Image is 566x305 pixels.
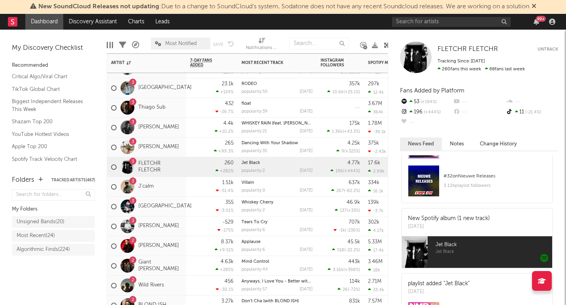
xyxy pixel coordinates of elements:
div: popularity: 35 [241,149,267,153]
div: playlist added [408,280,470,288]
div: 53 [400,97,453,107]
div: 196 [400,107,453,117]
div: -3.7k [368,208,383,213]
div: WHISKEY RAIN (feat. Tyler Hubbard) [241,121,313,126]
a: Charts [123,14,150,30]
div: 175k [349,121,360,126]
div: popularity: 0 [241,188,265,193]
span: 68 fans last week [438,67,525,72]
span: 10.6k [332,90,343,94]
div: Tears To Cry [241,220,313,224]
div: -- [400,117,453,128]
div: 46.9k [347,200,360,205]
div: +285 % [215,267,234,272]
div: ( ) [335,208,360,213]
div: 4.4k [223,121,234,126]
div: ( ) [332,247,360,252]
div: +9.51 % [215,247,234,252]
div: popularity: 44 [241,267,268,272]
span: Fans Added by Platform [400,88,464,94]
div: Whiskey Cherry [241,200,313,205]
a: [PERSON_NAME] [138,144,179,151]
a: RODEO [241,82,257,86]
div: 18k [368,267,380,273]
a: Critical Algo/Viral Chart [12,72,87,81]
div: ( ) [336,149,360,154]
div: Mind Control [241,260,313,264]
div: +282 % [215,168,234,173]
span: 3.16k [333,268,343,272]
div: [DATE] [408,223,490,231]
span: 9 [341,149,344,154]
span: +325 % [345,149,359,154]
div: [DATE] [300,188,313,193]
input: Search for artists [392,17,511,27]
div: 355 [225,200,234,205]
div: Notifications (Artist) [246,34,277,56]
div: Don't Cha (with BLOND:ISH) [241,299,313,303]
div: Artist [111,60,170,65]
div: 11 [506,107,558,117]
a: Shazam Top 200 [12,117,87,126]
span: FLETCHR FLETCHR [438,46,498,53]
div: 297k [368,81,379,87]
div: 364k [368,109,383,115]
div: 2.99k [368,169,385,174]
div: 4.17k [368,228,384,233]
div: 265 [225,141,234,146]
input: Search for folders... [12,189,95,201]
a: Most Recent(24) [12,230,95,242]
span: -21.4 % [524,110,541,115]
a: Thiago Sub [138,104,166,111]
span: Jet Black [436,240,552,250]
div: [DATE] [300,248,313,252]
div: Applause [241,240,313,244]
a: Discovery Assistant [63,14,123,30]
div: [DATE] [300,109,313,114]
div: Instagram Followers [321,58,348,68]
div: 302k [368,220,379,225]
div: Notifications (Artist) [246,43,277,53]
span: : Due to a change to SoundCloud's system, Sodatone does not have any recent Soundcloud releases. ... [38,4,529,10]
div: -- [453,97,505,107]
div: Unsigned Bands ( 20 ) [17,217,64,227]
a: Spotify Track Velocity Chart [12,155,87,164]
div: float [241,102,313,106]
div: popularity: 6 [241,228,265,232]
div: 432 [225,101,234,106]
span: 1.36k [332,130,343,134]
a: Tears To Cry [241,220,268,224]
a: [GEOGRAPHIC_DATA] [138,85,192,91]
div: [DATE] [300,149,313,153]
div: 4.25k [347,141,360,146]
div: -529 [223,220,234,225]
div: 23.1k [222,81,234,87]
div: 375k [368,141,379,146]
span: -1k [339,228,345,233]
div: 831k [349,299,360,304]
div: 99 + [536,16,546,22]
div: popularity: 2 [241,169,265,173]
div: 3.27k [221,299,234,304]
div: 3.67M [368,101,382,106]
span: +444 % [423,110,441,115]
span: +194 % [419,100,437,104]
div: [DATE] [300,90,313,94]
span: 7-Day Fans Added [190,58,222,68]
span: +444 % [344,169,359,173]
span: Tracking Since: [DATE] [438,59,485,64]
div: My Discovery Checklist [12,43,95,53]
span: Most Notified [165,41,197,46]
div: -175 % [217,228,234,233]
div: Anyways, I Love You - Better with Allen [241,279,313,284]
div: [DATE] [300,208,313,213]
div: Filters [119,34,126,56]
span: 267 [336,189,344,193]
div: 260 [225,160,234,166]
span: 137 [340,209,347,213]
div: 2.71M [368,279,381,284]
div: +124 % [216,89,234,94]
a: WHISKEY RAIN (feat. [PERSON_NAME]) [241,121,319,126]
div: 12.4k [368,90,384,95]
div: 707k [349,220,360,225]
